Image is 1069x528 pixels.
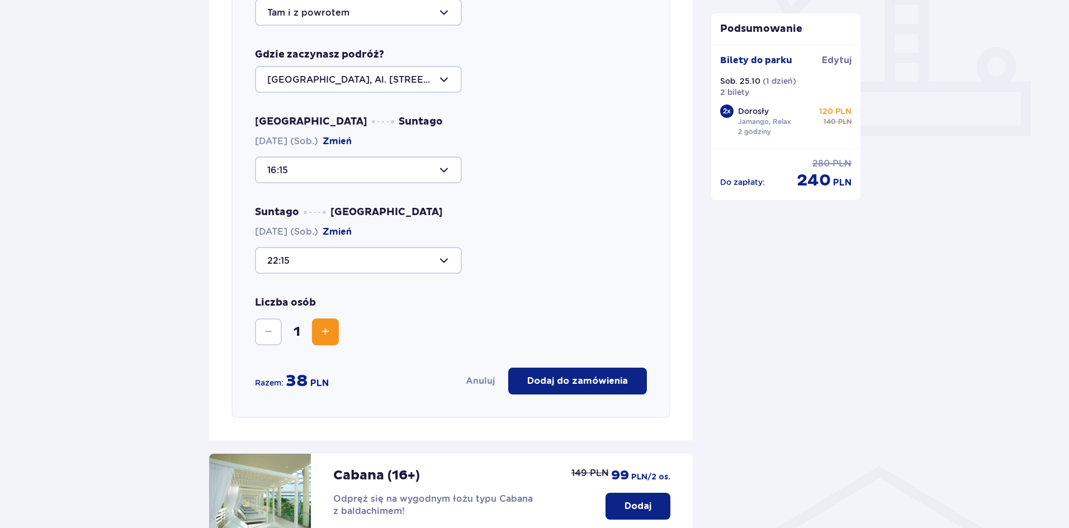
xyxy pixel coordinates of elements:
[255,48,384,61] p: Gdzie zaczynasz podróż?
[310,377,329,389] span: PLN
[255,226,352,238] span: [DATE] (Sob.)
[323,226,352,238] button: Zmień
[720,104,734,118] div: 2 x
[333,467,420,484] p: Cabana (16+)
[822,54,852,66] span: Edytuj
[720,54,792,66] p: Bilety do parku
[333,493,533,516] span: Odpręż się na wygodnym łożu typu Cabana z baldachimem!
[323,135,352,148] button: Zmień
[255,377,283,388] p: Razem:
[508,368,647,394] button: Dodaj do zamówienia
[824,117,836,127] span: 140
[255,296,316,310] p: Liczba osób
[720,87,749,98] p: 2 bilety
[720,177,765,188] p: Do zapłaty :
[284,324,310,340] span: 1
[255,135,352,148] span: [DATE] (Sob.)
[711,22,861,36] p: Podsumowanie
[304,211,326,214] img: dots
[606,493,670,520] button: Dodaj
[738,106,769,117] p: Dorosły
[738,127,771,137] p: 2 godziny
[255,115,367,129] span: [GEOGRAPHIC_DATA]
[819,106,852,117] p: 120 PLN
[625,500,651,512] p: Dodaj
[330,206,443,219] span: [GEOGRAPHIC_DATA]
[466,375,495,387] button: Anuluj
[372,120,394,123] img: dots
[833,177,852,189] span: PLN
[631,472,670,483] span: PLN /2 os.
[255,318,282,345] button: Zmniejsz
[720,75,760,87] p: Sob. 25.10
[797,170,831,191] span: 240
[812,158,830,170] span: 280
[763,75,796,87] p: ( 1 dzień )
[738,117,791,127] p: Jamango, Relax
[838,117,852,127] span: PLN
[527,375,628,387] p: Dodaj do zamówienia
[571,467,609,479] p: 149 PLN
[611,467,629,484] span: 99
[399,115,443,129] span: Suntago
[286,370,308,392] span: 38
[312,318,339,345] button: Zwiększ
[833,158,852,170] span: PLN
[255,206,299,219] span: Suntago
